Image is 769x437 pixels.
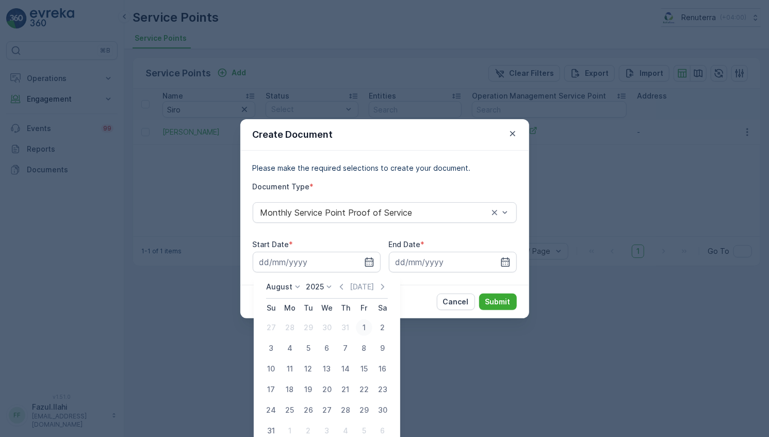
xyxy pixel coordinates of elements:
[282,361,298,377] div: 11
[389,240,421,249] label: End Date
[282,340,298,357] div: 4
[356,361,372,377] div: 15
[374,381,391,398] div: 23
[319,340,335,357] div: 6
[319,381,335,398] div: 20
[389,252,517,272] input: dd/mm/yyyy
[337,319,354,336] div: 31
[253,240,289,249] label: Start Date
[306,282,324,292] p: 2025
[337,340,354,357] div: 7
[443,297,469,307] p: Cancel
[319,319,335,336] div: 30
[337,402,354,418] div: 28
[263,381,280,398] div: 17
[262,299,281,317] th: Sunday
[374,402,391,418] div: 30
[437,294,475,310] button: Cancel
[373,299,392,317] th: Saturday
[282,319,298,336] div: 28
[356,381,372,398] div: 22
[266,282,292,292] p: August
[374,340,391,357] div: 9
[319,361,335,377] div: 13
[350,282,374,292] p: [DATE]
[282,402,298,418] div: 25
[300,381,317,398] div: 19
[356,402,372,418] div: 29
[299,299,318,317] th: Tuesday
[300,319,317,336] div: 29
[300,361,317,377] div: 12
[263,340,280,357] div: 3
[263,361,280,377] div: 10
[300,402,317,418] div: 26
[319,402,335,418] div: 27
[337,361,354,377] div: 14
[337,381,354,398] div: 21
[336,299,355,317] th: Thursday
[318,299,336,317] th: Wednesday
[356,319,372,336] div: 1
[355,299,373,317] th: Friday
[374,361,391,377] div: 16
[282,381,298,398] div: 18
[253,163,517,173] p: Please make the required selections to create your document.
[281,299,299,317] th: Monday
[263,402,280,418] div: 24
[253,127,333,142] p: Create Document
[485,297,511,307] p: Submit
[374,319,391,336] div: 2
[253,252,381,272] input: dd/mm/yyyy
[253,182,310,191] label: Document Type
[263,319,280,336] div: 27
[300,340,317,357] div: 5
[479,294,517,310] button: Submit
[356,340,372,357] div: 8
